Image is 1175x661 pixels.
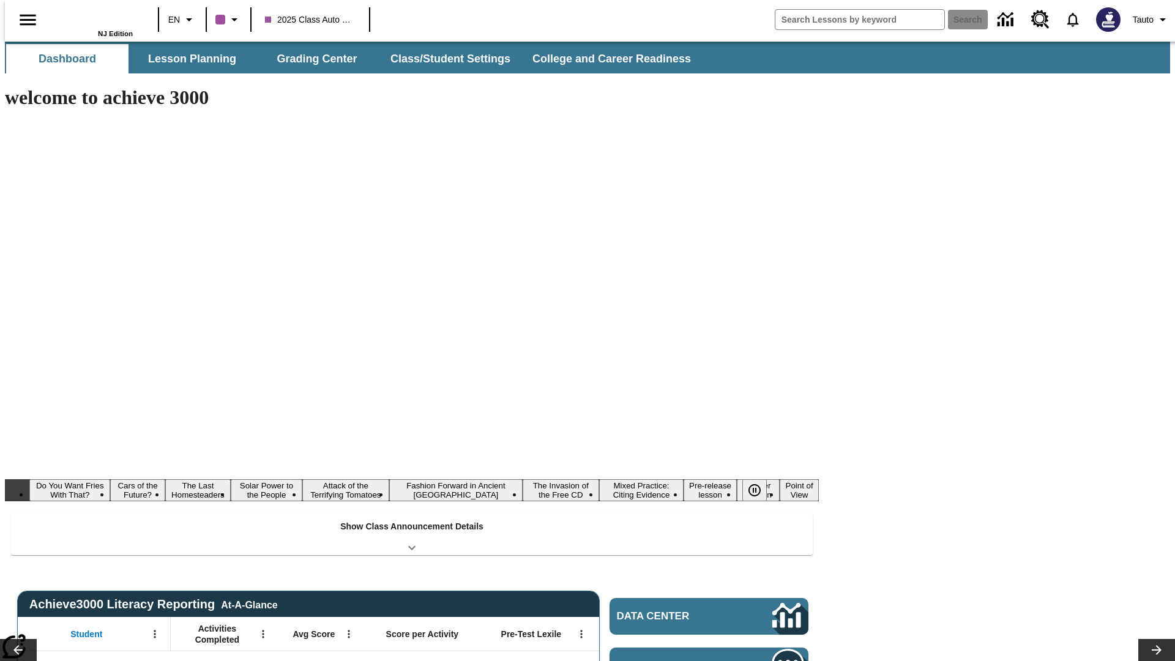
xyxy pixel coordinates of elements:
button: Slide 3 The Last Homesteaders [165,479,231,501]
span: Score per Activity [386,629,459,640]
button: Slide 11 Point of View [780,479,819,501]
span: Avg Score [293,629,335,640]
button: Open Menu [254,625,272,643]
button: Open Menu [572,625,591,643]
button: Slide 2 Cars of the Future? [110,479,165,501]
button: Slide 10 Career Lesson [737,479,780,501]
a: Resource Center, Will open in new tab [1024,3,1057,36]
button: Pause [742,479,767,501]
span: Tauto [1133,13,1154,26]
button: Profile/Settings [1128,9,1175,31]
button: Select a new avatar [1089,4,1128,35]
button: Dashboard [6,44,129,73]
button: Language: EN, Select a language [163,9,202,31]
button: Lesson Planning [131,44,253,73]
div: SubNavbar [5,42,1170,73]
a: Data Center [610,598,808,635]
div: SubNavbar [5,44,702,73]
div: At-A-Glance [221,597,277,611]
button: Open side menu [10,2,46,38]
button: Class color is purple. Change class color [211,9,247,31]
a: Home [53,6,133,30]
img: Avatar [1096,7,1121,32]
button: Slide 6 Fashion Forward in Ancient Rome [389,479,523,501]
button: College and Career Readiness [523,44,701,73]
button: Class/Student Settings [381,44,520,73]
button: Slide 8 Mixed Practice: Citing Evidence [599,479,684,501]
p: Show Class Announcement Details [340,520,483,533]
span: EN [168,13,180,26]
button: Lesson carousel, Next [1138,639,1175,661]
div: Show Class Announcement Details [11,513,813,555]
span: Student [70,629,102,640]
div: Pause [742,479,779,501]
span: NJ Edition [98,30,133,37]
button: Slide 4 Solar Power to the People [231,479,302,501]
a: Data Center [990,3,1024,37]
h1: welcome to achieve 3000 [5,86,819,109]
span: Data Center [617,610,731,622]
a: Notifications [1057,4,1089,35]
span: 2025 Class Auto Grade 13 [265,13,356,26]
span: Achieve3000 Literacy Reporting [29,597,278,611]
button: Slide 5 Attack of the Terrifying Tomatoes [302,479,389,501]
button: Open Menu [146,625,164,643]
button: Slide 9 Pre-release lesson [684,479,737,501]
button: Open Menu [340,625,358,643]
button: Grading Center [256,44,378,73]
input: search field [775,10,944,29]
button: Slide 7 The Invasion of the Free CD [523,479,599,501]
div: Home [53,4,133,37]
span: Activities Completed [177,623,258,645]
span: Pre-Test Lexile [501,629,562,640]
button: Slide 1 Do You Want Fries With That? [29,479,110,501]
